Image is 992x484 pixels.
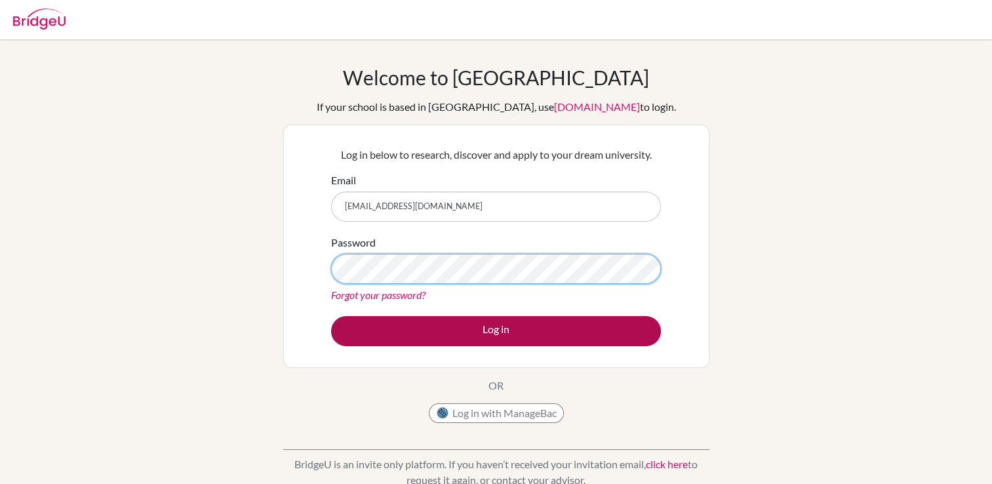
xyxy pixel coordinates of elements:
img: Bridge-U [13,9,66,30]
button: Log in with ManageBac [429,403,564,423]
button: Log in [331,316,661,346]
p: OR [488,378,504,393]
label: Password [331,235,376,251]
a: Forgot your password? [331,289,426,301]
div: If your school is based in [GEOGRAPHIC_DATA], use to login. [317,99,676,115]
a: click here [646,458,688,470]
label: Email [331,172,356,188]
a: [DOMAIN_NAME] [554,100,640,113]
p: Log in below to research, discover and apply to your dream university. [331,147,661,163]
h1: Welcome to [GEOGRAPHIC_DATA] [343,66,649,89]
